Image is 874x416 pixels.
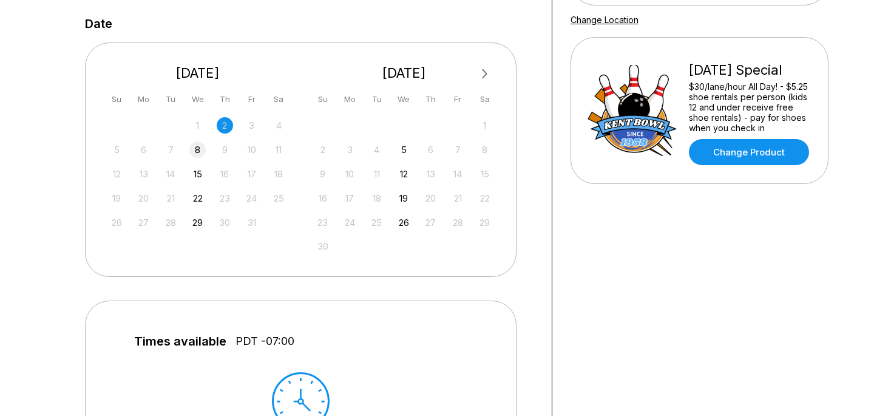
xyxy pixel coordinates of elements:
[422,214,439,231] div: Not available Thursday, November 27th, 2025
[314,91,331,107] div: Su
[476,166,493,182] div: Not available Saturday, November 15th, 2025
[422,190,439,206] div: Not available Thursday, November 20th, 2025
[109,190,125,206] div: Not available Sunday, October 19th, 2025
[271,91,287,107] div: Sa
[396,142,412,158] div: Choose Wednesday, November 5th, 2025
[135,166,152,182] div: Not available Monday, October 13th, 2025
[476,117,493,134] div: Not available Saturday, November 1st, 2025
[476,190,493,206] div: Not available Saturday, November 22nd, 2025
[189,214,206,231] div: Choose Wednesday, October 29th, 2025
[368,142,385,158] div: Not available Tuesday, November 4th, 2025
[217,190,233,206] div: Not available Thursday, October 23rd, 2025
[217,166,233,182] div: Not available Thursday, October 16th, 2025
[368,166,385,182] div: Not available Tuesday, November 11th, 2025
[243,190,260,206] div: Not available Friday, October 24th, 2025
[104,65,292,81] div: [DATE]
[342,91,358,107] div: Mo
[189,91,206,107] div: We
[217,91,233,107] div: Th
[163,142,179,158] div: Not available Tuesday, October 7th, 2025
[109,142,125,158] div: Not available Sunday, October 5th, 2025
[243,91,260,107] div: Fr
[243,214,260,231] div: Not available Friday, October 31st, 2025
[189,190,206,206] div: Choose Wednesday, October 22nd, 2025
[450,214,466,231] div: Not available Friday, November 28th, 2025
[396,166,412,182] div: Choose Wednesday, November 12th, 2025
[134,335,226,348] span: Times available
[422,142,439,158] div: Not available Thursday, November 6th, 2025
[189,142,206,158] div: Choose Wednesday, October 8th, 2025
[310,65,498,81] div: [DATE]
[271,117,287,134] div: Not available Saturday, October 4th, 2025
[368,214,385,231] div: Not available Tuesday, November 25th, 2025
[243,166,260,182] div: Not available Friday, October 17th, 2025
[450,190,466,206] div: Not available Friday, November 21st, 2025
[243,117,260,134] div: Not available Friday, October 3rd, 2025
[107,116,289,231] div: month 2025-10
[314,166,331,182] div: Not available Sunday, November 9th, 2025
[342,214,358,231] div: Not available Monday, November 24th, 2025
[109,91,125,107] div: Su
[450,142,466,158] div: Not available Friday, November 7th, 2025
[163,91,179,107] div: Tu
[689,62,812,78] div: [DATE] Special
[450,166,466,182] div: Not available Friday, November 14th, 2025
[271,190,287,206] div: Not available Saturday, October 25th, 2025
[189,166,206,182] div: Choose Wednesday, October 15th, 2025
[217,142,233,158] div: Not available Thursday, October 9th, 2025
[313,116,495,255] div: month 2025-11
[396,190,412,206] div: Choose Wednesday, November 19th, 2025
[85,17,112,30] label: Date
[342,142,358,158] div: Not available Monday, November 3rd, 2025
[422,166,439,182] div: Not available Thursday, November 13th, 2025
[368,91,385,107] div: Tu
[109,214,125,231] div: Not available Sunday, October 26th, 2025
[271,142,287,158] div: Not available Saturday, October 11th, 2025
[342,166,358,182] div: Not available Monday, November 10th, 2025
[135,91,152,107] div: Mo
[314,214,331,231] div: Not available Sunday, November 23rd, 2025
[314,190,331,206] div: Not available Sunday, November 16th, 2025
[689,139,809,165] a: Change Product
[189,117,206,134] div: Not available Wednesday, October 1st, 2025
[271,166,287,182] div: Not available Saturday, October 18th, 2025
[396,214,412,231] div: Choose Wednesday, November 26th, 2025
[135,142,152,158] div: Not available Monday, October 6th, 2025
[475,64,495,84] button: Next Month
[368,190,385,206] div: Not available Tuesday, November 18th, 2025
[243,142,260,158] div: Not available Friday, October 10th, 2025
[476,142,493,158] div: Not available Saturday, November 8th, 2025
[135,214,152,231] div: Not available Monday, October 27th, 2025
[342,190,358,206] div: Not available Monday, November 17th, 2025
[163,214,179,231] div: Not available Tuesday, October 28th, 2025
[314,238,331,254] div: Not available Sunday, November 30th, 2025
[476,91,493,107] div: Sa
[689,81,812,133] div: $30/lane/hour All Day! - $5.25 shoe rentals per person (kids 12 and under receive free shoe renta...
[450,91,466,107] div: Fr
[217,214,233,231] div: Not available Thursday, October 30th, 2025
[163,166,179,182] div: Not available Tuesday, October 14th, 2025
[217,117,233,134] div: Not available Thursday, October 2nd, 2025
[314,142,331,158] div: Not available Sunday, November 2nd, 2025
[396,91,412,107] div: We
[235,335,294,348] span: PDT -07:00
[422,91,439,107] div: Th
[476,214,493,231] div: Not available Saturday, November 29th, 2025
[109,166,125,182] div: Not available Sunday, October 12th, 2025
[135,190,152,206] div: Not available Monday, October 20th, 2025
[587,65,678,156] img: Wednesday Special
[163,190,179,206] div: Not available Tuesday, October 21st, 2025
[571,15,639,25] a: Change Location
